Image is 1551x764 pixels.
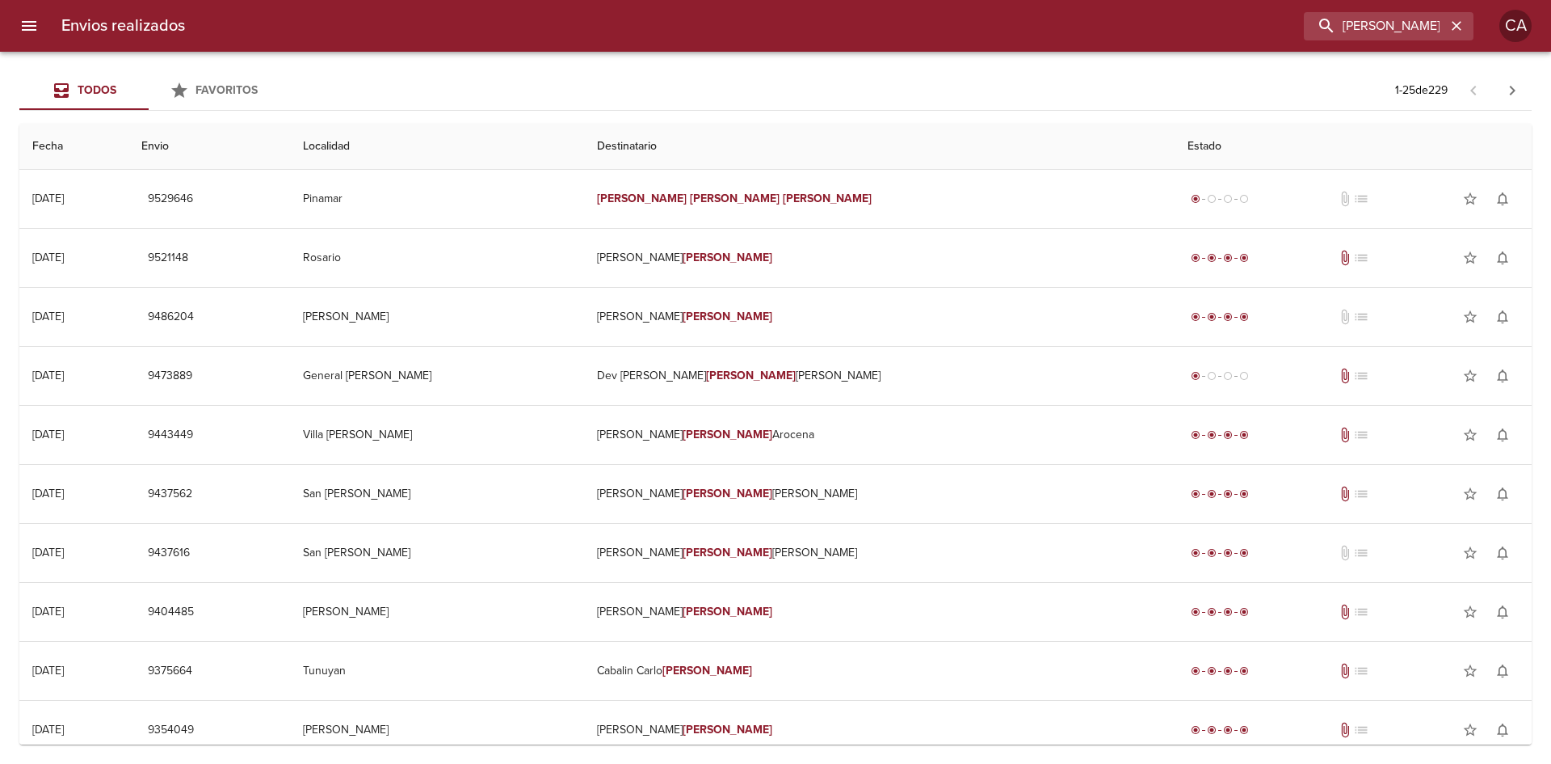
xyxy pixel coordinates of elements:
span: notifications_none [1494,191,1511,207]
div: Entregado [1187,250,1252,266]
div: [DATE] [32,664,64,677]
span: No tiene pedido asociado [1353,309,1369,325]
th: Destinatario [584,124,1175,170]
td: Tunuyan [290,642,584,700]
span: radio_button_unchecked [1239,194,1249,204]
span: star_border [1462,604,1478,620]
td: Rosario [290,229,584,287]
th: Fecha [19,124,128,170]
span: star_border [1462,191,1478,207]
button: Agregar a favoritos [1454,183,1486,215]
em: [PERSON_NAME] [683,487,772,500]
td: [PERSON_NAME] [584,701,1175,759]
span: radio_button_checked [1207,548,1217,558]
button: Agregar a favoritos [1454,478,1486,510]
span: radio_button_checked [1191,489,1200,499]
span: Pagina siguiente [1493,71,1532,110]
span: radio_button_checked [1239,725,1249,735]
div: Generado [1187,191,1252,207]
span: star_border [1462,722,1478,738]
td: [PERSON_NAME] [290,288,584,346]
div: [DATE] [32,369,64,382]
td: [PERSON_NAME] [584,288,1175,346]
div: Generado [1187,368,1252,384]
td: San [PERSON_NAME] [290,465,584,523]
span: radio_button_checked [1191,371,1200,381]
div: Entregado [1187,427,1252,443]
span: 9521148 [148,248,188,268]
th: Localidad [290,124,584,170]
span: radio_button_unchecked [1207,194,1217,204]
span: 9529646 [148,189,193,209]
span: No tiene documentos adjuntos [1337,309,1353,325]
span: radio_button_checked [1207,430,1217,440]
span: notifications_none [1494,663,1511,679]
span: No tiene pedido asociado [1353,368,1369,384]
span: notifications_none [1494,722,1511,738]
span: Tiene documentos adjuntos [1337,368,1353,384]
button: Agregar a favoritos [1454,714,1486,746]
span: star_border [1462,250,1478,266]
button: Activar notificaciones [1486,301,1519,333]
span: radio_button_unchecked [1223,194,1233,204]
em: [PERSON_NAME] [683,251,772,264]
span: Tiene documentos adjuntos [1337,604,1353,620]
span: 9354049 [148,720,194,741]
span: radio_button_checked [1239,666,1249,676]
span: Favoritos [195,83,258,97]
button: 9375664 [141,656,199,686]
button: Activar notificaciones [1486,242,1519,274]
span: No tiene pedido asociado [1353,191,1369,207]
span: radio_button_checked [1239,312,1249,322]
span: No tiene pedido asociado [1353,545,1369,561]
div: CA [1499,10,1532,42]
em: [PERSON_NAME] [597,192,687,205]
span: notifications_none [1494,427,1511,443]
td: [PERSON_NAME] [PERSON_NAME] [584,524,1175,582]
button: Activar notificaciones [1486,714,1519,746]
button: Activar notificaciones [1486,478,1519,510]
span: Tiene documentos adjuntos [1337,722,1353,738]
span: radio_button_checked [1239,489,1249,499]
span: star_border [1462,368,1478,384]
td: [PERSON_NAME] [290,583,584,641]
button: Activar notificaciones [1486,596,1519,628]
span: radio_button_checked [1207,489,1217,499]
span: No tiene pedido asociado [1353,722,1369,738]
span: star_border [1462,486,1478,502]
button: 9521148 [141,243,195,273]
span: notifications_none [1494,604,1511,620]
td: General [PERSON_NAME] [290,347,584,405]
span: No tiene pedido asociado [1353,663,1369,679]
span: Tiene documentos adjuntos [1337,486,1353,502]
span: No tiene documentos adjuntos [1337,191,1353,207]
div: [DATE] [32,192,64,205]
td: [PERSON_NAME] [290,701,584,759]
span: radio_button_checked [1191,430,1200,440]
div: [DATE] [32,251,64,264]
button: 9437616 [141,538,196,568]
span: notifications_none [1494,250,1511,266]
em: [PERSON_NAME] [662,664,752,677]
span: radio_button_checked [1239,430,1249,440]
td: San [PERSON_NAME] [290,524,584,582]
span: No tiene pedido asociado [1353,604,1369,620]
div: Entregado [1187,486,1252,502]
p: 1 - 25 de 229 [1395,82,1448,99]
td: [PERSON_NAME] [584,229,1175,287]
span: radio_button_checked [1239,548,1249,558]
span: 9443449 [148,425,193,445]
span: No tiene documentos adjuntos [1337,545,1353,561]
button: Agregar a favoritos [1454,242,1486,274]
span: No tiene pedido asociado [1353,250,1369,266]
span: radio_button_checked [1223,666,1233,676]
em: [PERSON_NAME] [690,192,780,205]
span: radio_button_checked [1207,607,1217,617]
span: 9437616 [148,543,190,564]
div: [DATE] [32,428,64,441]
em: [PERSON_NAME] [783,192,872,205]
span: 9437562 [148,484,192,504]
span: 9375664 [148,661,192,682]
span: radio_button_checked [1191,725,1200,735]
span: notifications_none [1494,368,1511,384]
